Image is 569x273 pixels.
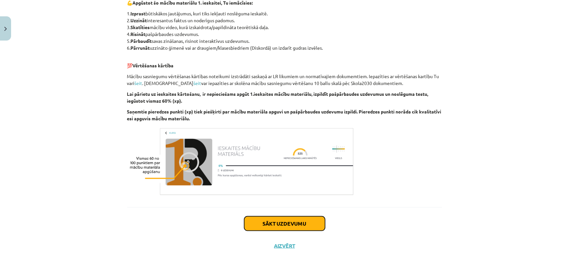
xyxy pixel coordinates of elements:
[133,62,174,68] b: Vērtēšanas kārtība
[127,109,442,121] b: Saņemtie pieredzes punkti (xp) tiek piešķirti par mācību materiāla apguvi un pašpārbaudes uzdevum...
[127,10,442,51] p: 1. būtiskākos jautājumus, kuri tiks iekļauti noslēguma ieskaitē. 2. interesantus faktus un noderī...
[131,45,150,51] b: Pārrunāt
[272,243,297,249] button: Aizvērt
[131,38,152,44] b: Pārbaudīt
[127,73,442,87] p: Mācību sasniegumu vērtēšanas kārtības noteikumi izstrādāti saskaņā ar LR likumiem un normatīvajie...
[131,31,146,37] b: Risināt
[131,17,147,23] b: Uzzināt
[194,80,202,86] a: šeit
[127,91,428,104] b: Lai pārietu uz ieskaites kārtošanu, ir nepieciešams apgūt 1.ieskaites mācību materiālu, izpildīt ...
[135,80,142,86] a: šeit
[131,24,150,30] b: Skatīties
[127,55,442,69] p: 💯
[4,27,7,31] img: icon-close-lesson-0947bae3869378f0d4975bcd49f059093ad1ed9edebbc8119c70593378902aed.svg
[131,10,146,16] b: Izprast
[244,216,325,231] button: Sākt uzdevumu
